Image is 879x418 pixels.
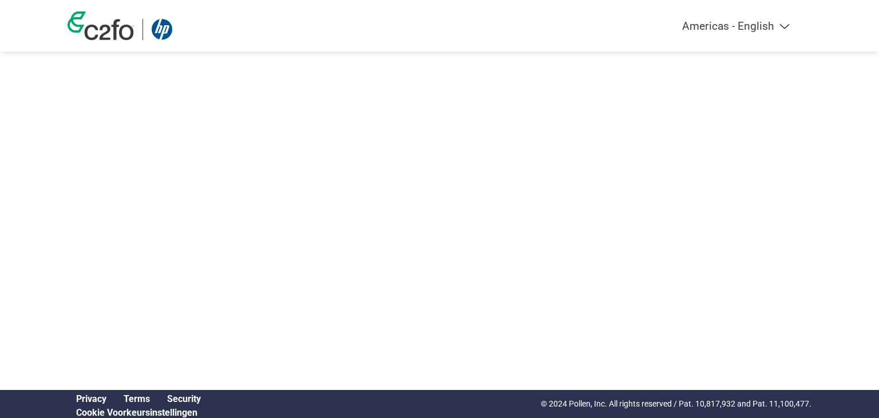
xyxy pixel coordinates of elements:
[76,407,197,418] a: Cookie Preferences, opens a dedicated popup modal window
[541,398,811,410] p: © 2024 Pollen, Inc. All rights reserved / Pat. 10,817,932 and Pat. 11,100,477.
[124,393,150,404] a: Terms
[68,407,209,418] div: Open Cookie Preferences Modal
[68,11,134,40] img: c2fo logo
[152,19,172,40] img: HP
[76,393,106,404] a: Privacy
[167,393,201,404] a: Security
